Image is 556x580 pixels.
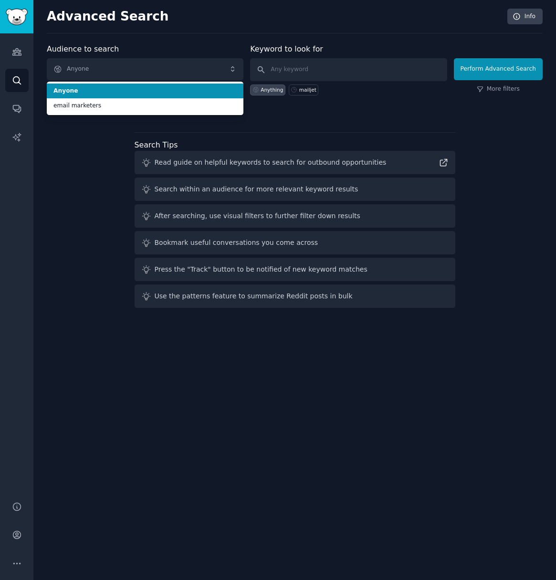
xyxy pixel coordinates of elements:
[250,58,447,81] input: Any keyword
[47,82,243,115] ul: Anyone
[47,58,243,80] button: Anyone
[155,264,367,274] div: Press the "Track" button to be notified of new keyword matches
[155,291,353,301] div: Use the patterns feature to summarize Reddit posts in bulk
[507,9,543,25] a: Info
[299,86,316,93] div: mailjet
[47,44,119,53] label: Audience to search
[6,9,28,25] img: GummySearch logo
[261,86,283,93] div: Anything
[250,44,323,53] label: Keyword to look for
[47,9,502,24] h2: Advanced Search
[155,238,318,248] div: Bookmark useful conversations you come across
[454,58,543,80] button: Perform Advanced Search
[155,184,358,194] div: Search within an audience for more relevant keyword results
[53,87,237,95] span: Anyone
[155,211,360,221] div: After searching, use visual filters to further filter down results
[53,102,237,110] span: email marketers
[135,140,178,149] label: Search Tips
[477,85,520,94] a: More filters
[155,158,387,168] div: Read guide on helpful keywords to search for outbound opportunities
